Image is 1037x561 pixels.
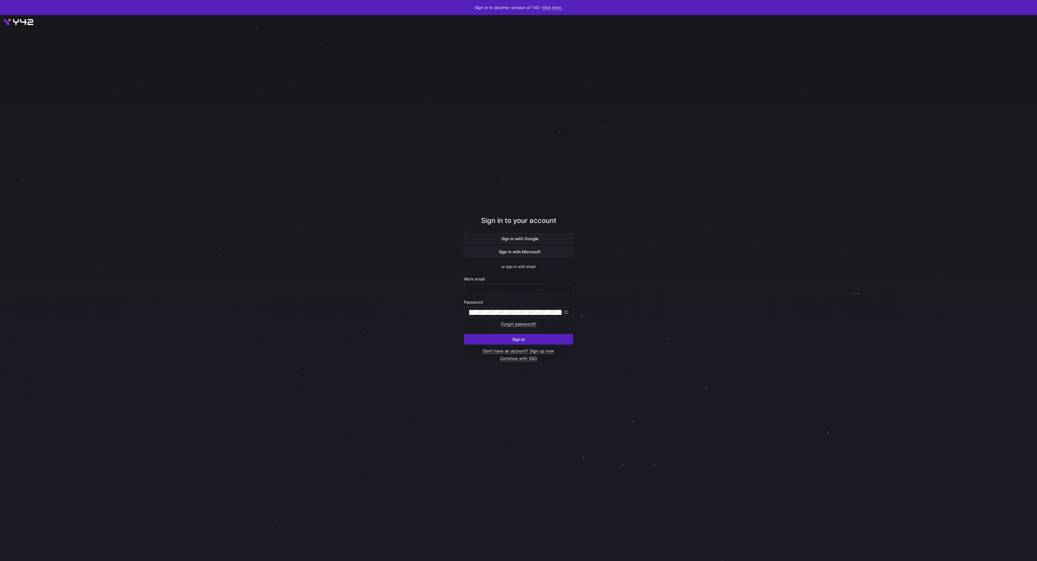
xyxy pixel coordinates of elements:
a: click here. [543,5,563,10]
span: Sign in [512,337,525,342]
div: Sign in to your account [464,215,573,233]
a: Don’t have an account? Sign up now [483,348,554,354]
a: Forgot password? [501,321,536,327]
a: Continue with SSO [500,356,537,361]
span: or sign in with email [501,265,536,269]
span: Password [464,300,483,305]
span: Sign in with Google [499,236,538,241]
button: Sign in with Microsoft [464,246,573,257]
button: Sign in with Google [464,233,573,244]
span: Work email [464,276,485,281]
button: Sign in [464,334,573,345]
span: Sign in with Microsoft [496,249,541,254]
